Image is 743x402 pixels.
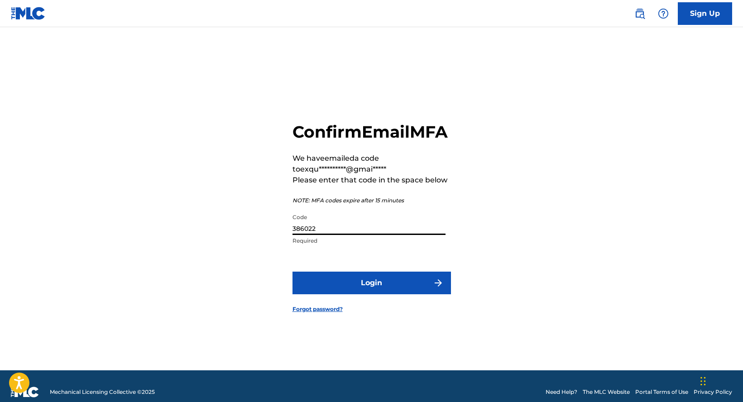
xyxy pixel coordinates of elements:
[11,387,39,397] img: logo
[700,368,706,395] div: Drag
[694,388,732,396] a: Privacy Policy
[678,2,732,25] a: Sign Up
[546,388,577,396] a: Need Help?
[292,196,451,205] p: NOTE: MFA codes expire after 15 minutes
[292,122,451,142] h2: Confirm Email MFA
[292,175,451,186] p: Please enter that code in the space below
[658,8,669,19] img: help
[698,359,743,402] iframe: Chat Widget
[292,272,451,294] button: Login
[634,8,645,19] img: search
[654,5,672,23] div: Help
[292,237,446,245] p: Required
[292,305,343,313] a: Forgot password?
[11,7,46,20] img: MLC Logo
[631,5,649,23] a: Public Search
[50,388,155,396] span: Mechanical Licensing Collective © 2025
[583,388,630,396] a: The MLC Website
[635,388,688,396] a: Portal Terms of Use
[433,278,444,288] img: f7272a7cc735f4ea7f67.svg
